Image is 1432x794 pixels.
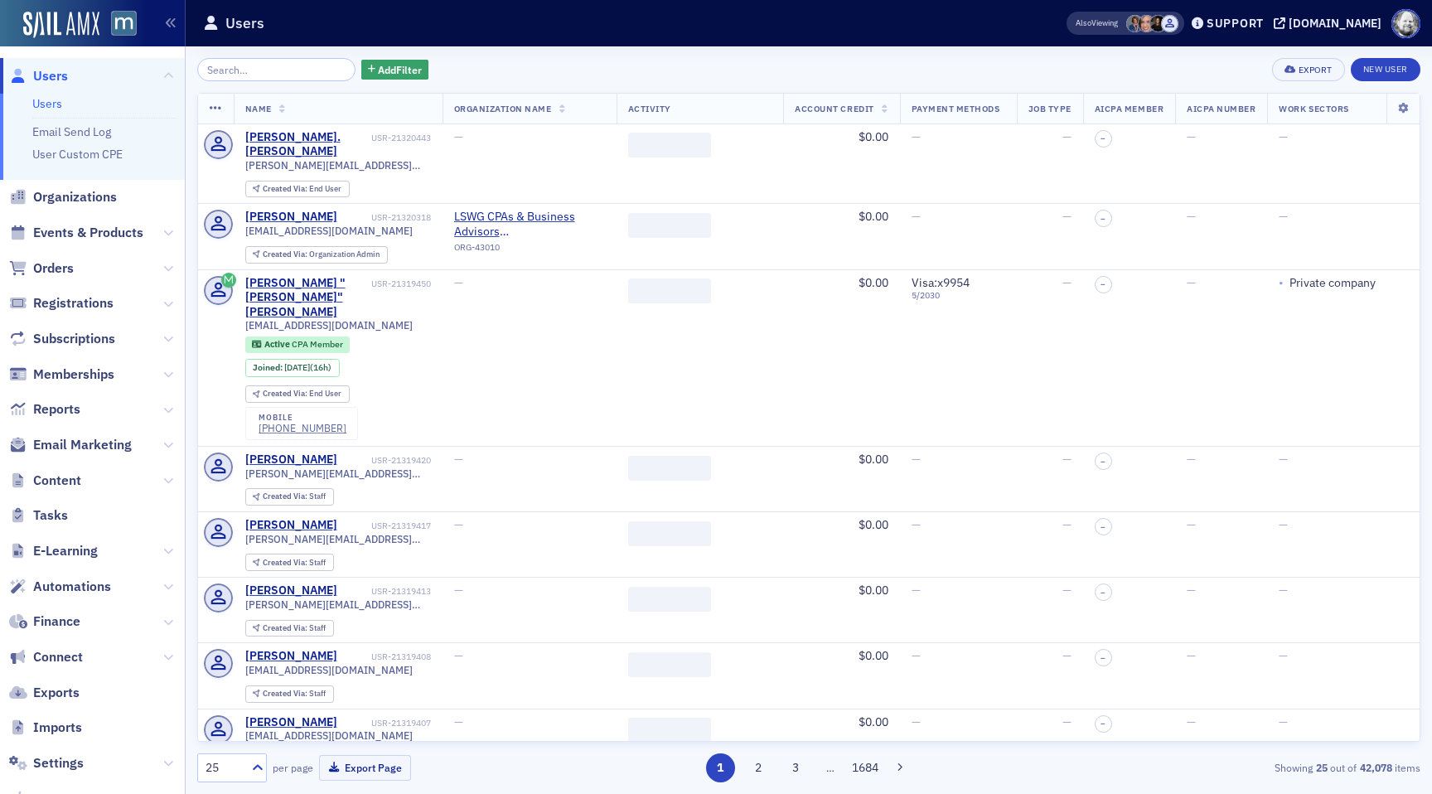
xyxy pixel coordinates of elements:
[912,209,921,224] span: —
[245,210,337,225] div: [PERSON_NAME]
[361,60,429,80] button: AddFilter
[1187,714,1196,729] span: —
[1149,15,1167,32] span: Lauren McDonough
[263,688,309,699] span: Created Via :
[1076,17,1118,29] span: Viewing
[245,453,337,467] div: [PERSON_NAME]
[340,586,431,597] div: USR-21319413
[33,754,84,772] span: Settings
[33,330,115,348] span: Subscriptions
[33,294,114,312] span: Registrations
[859,209,888,224] span: $0.00
[245,130,369,159] div: [PERSON_NAME].[PERSON_NAME]
[1279,276,1284,291] span: •
[819,760,842,775] span: …
[263,622,309,633] span: Created Via :
[454,275,463,290] span: —
[1062,583,1072,598] span: —
[1101,457,1105,467] span: –
[1207,16,1264,31] div: Support
[33,719,82,737] span: Imports
[454,103,552,114] span: Organization Name
[245,181,350,198] div: Created Via: End User
[781,753,810,782] button: 3
[284,362,331,373] div: (16h)
[912,517,921,532] span: —
[245,225,413,237] span: [EMAIL_ADDRESS][DOMAIN_NAME]
[912,714,921,729] span: —
[795,103,873,114] span: Account Credit
[245,729,413,742] span: [EMAIL_ADDRESS][DOMAIN_NAME]
[1095,103,1163,114] span: AICPA Member
[1289,16,1381,31] div: [DOMAIN_NAME]
[9,294,114,312] a: Registrations
[245,276,369,320] div: [PERSON_NAME] "[PERSON_NAME]" [PERSON_NAME]
[378,62,422,77] span: Add Filter
[454,242,605,259] div: ORG-43010
[9,224,143,242] a: Events & Products
[859,452,888,467] span: $0.00
[263,624,326,633] div: Staff
[9,754,84,772] a: Settings
[253,362,284,373] span: Joined :
[9,542,98,560] a: E-Learning
[245,467,431,480] span: [PERSON_NAME][EMAIL_ADDRESS][PERSON_NAME][DOMAIN_NAME]
[263,183,309,194] span: Created Via :
[1062,209,1072,224] span: —
[9,472,81,490] a: Content
[1062,275,1072,290] span: —
[1289,276,1376,291] div: Private company
[32,147,123,162] a: User Custom CPE
[1138,15,1155,32] span: Katie Foo
[1187,517,1196,532] span: —
[245,620,334,637] div: Created Via: Staff
[859,583,888,598] span: $0.00
[1279,648,1288,663] span: —
[1126,15,1144,32] span: Chris Dougherty
[628,103,671,114] span: Activity
[263,390,341,399] div: End User
[263,250,380,259] div: Organization Admin
[33,224,143,242] span: Events & Products
[33,188,117,206] span: Organizations
[1101,588,1105,598] span: –
[912,275,970,290] span: Visa : x9954
[1299,65,1333,75] div: Export
[245,336,351,353] div: Active: Active: CPA Member
[225,13,264,33] h1: Users
[1062,648,1072,663] span: —
[245,715,337,730] div: [PERSON_NAME]
[245,159,431,172] span: [PERSON_NAME][EMAIL_ADDRESS][PERSON_NAME][DOMAIN_NAME]
[263,492,326,501] div: Staff
[99,11,137,39] a: View Homepage
[252,339,342,350] a: Active CPA Member
[1187,648,1196,663] span: —
[1062,714,1072,729] span: —
[33,612,80,631] span: Finance
[1391,9,1420,38] span: Profile
[371,133,431,143] div: USR-21320443
[628,652,711,677] span: ‌
[1279,209,1288,224] span: —
[1187,275,1196,290] span: —
[1101,719,1105,729] span: –
[371,278,431,289] div: USR-21319450
[912,129,921,144] span: —
[1357,760,1395,775] strong: 42,078
[245,385,350,403] div: Created Via: End User
[33,366,114,384] span: Memberships
[263,249,309,259] span: Created Via :
[1161,15,1178,32] span: Justin Chase
[743,753,772,782] button: 2
[1028,103,1072,114] span: Job Type
[628,456,711,481] span: ‌
[292,338,343,350] span: CPA Member
[1024,760,1420,775] div: Showing out of items
[340,651,431,662] div: USR-21319408
[1101,279,1105,289] span: –
[259,422,346,434] a: [PHONE_NUMBER]
[245,319,413,332] span: [EMAIL_ADDRESS][DOMAIN_NAME]
[454,517,463,532] span: —
[859,129,888,144] span: $0.00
